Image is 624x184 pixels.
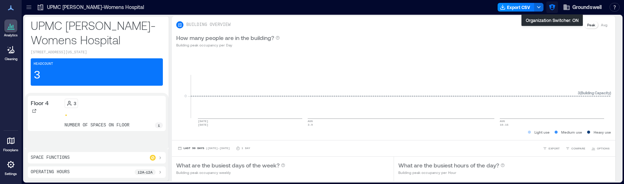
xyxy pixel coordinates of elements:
[198,123,208,126] text: [DATE]
[572,4,602,11] span: Groundswell
[1,132,21,154] a: Floorplans
[590,145,611,152] button: OPTIONS
[561,129,582,135] p: Medium use
[138,169,153,175] p: 12a - 12a
[500,123,508,126] text: 10-16
[597,146,610,151] span: OPTIONS
[176,33,274,42] p: How many people are in the building?
[2,17,20,40] a: Analytics
[198,120,208,123] text: [DATE]
[34,68,40,83] p: 3
[549,146,560,151] span: EXPORT
[186,22,230,28] p: BUILDING OVERVIEW
[541,145,561,152] button: EXPORT
[4,33,18,37] p: Analytics
[176,42,280,48] p: Building peak occupancy per Day
[5,57,17,61] p: Cleaning
[398,170,505,175] p: Building peak occupancy per Hour
[176,170,285,175] p: Building peak occupancy weekly
[564,145,587,152] button: COMPARE
[31,18,163,47] p: UPMC [PERSON_NAME]-Womens Hospital
[308,120,313,123] text: AUG
[31,169,70,175] p: Operating Hours
[2,41,20,63] a: Cleaning
[500,120,505,123] text: AUG
[498,3,534,12] button: Export CSV
[2,156,19,178] a: Settings
[176,145,231,152] button: Last 90 Days |[DATE]-[DATE]
[31,155,70,161] p: Space Functions
[308,123,313,126] text: 3-9
[242,146,250,151] p: 1 Day
[601,22,607,28] p: Avg
[34,61,53,67] p: Headcount
[571,146,585,151] span: COMPARE
[185,94,187,98] tspan: 0
[5,172,17,176] p: Settings
[31,99,49,107] p: Floor 4
[65,122,130,128] p: number of spaces on floor
[158,122,160,128] p: 1
[594,129,611,135] p: Heavy use
[176,161,279,170] p: What are the busiest days of the week?
[47,4,144,11] p: UPMC [PERSON_NAME]-Womens Hospital
[398,161,499,170] p: What are the busiest hours of the day?
[3,148,18,152] p: Floorplans
[31,50,163,55] p: [STREET_ADDRESS][US_STATE]
[561,1,604,13] button: Groundswell
[74,100,76,106] p: 3
[587,22,595,28] p: Peak
[534,129,550,135] p: Light use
